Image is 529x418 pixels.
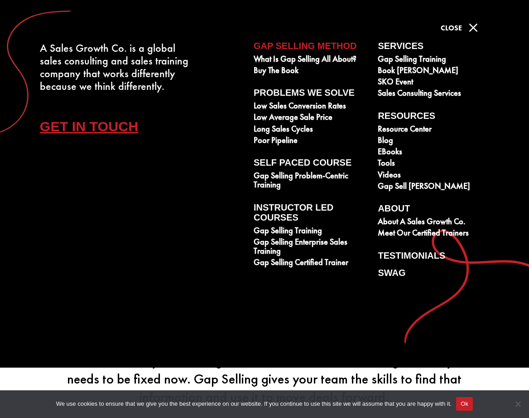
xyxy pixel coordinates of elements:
[456,397,473,411] button: Ok
[378,89,492,100] a: Sales Consulting Services
[254,88,368,101] a: Problems We Solve
[378,158,492,170] a: Tools
[254,157,368,171] a: Self Paced Course
[56,399,452,408] span: We use cookies to ensure that we give you the best experience on our website. If you continue to ...
[40,42,191,93] div: A Sales Growth Co. is a global sales consulting and sales training company that works differently...
[378,170,492,182] a: Videos
[378,54,492,66] a: Gap Selling Training
[254,171,368,192] a: Gap Selling Problem-Centric Training
[378,124,492,136] a: Resource Center
[378,136,492,147] a: Blog
[378,41,492,54] a: Services
[378,77,492,89] a: SKO Event
[40,111,152,143] a: Get In Touch
[254,237,368,258] a: Gap Selling Enterprise Sales Training
[254,202,368,226] a: Instructor Led Courses
[254,136,368,147] a: Poor Pipeline
[378,182,492,193] a: Gap Sell [PERSON_NAME]
[254,41,368,54] a: Gap Selling Method
[378,147,492,158] a: eBooks
[378,203,492,217] a: About
[441,23,462,33] span: Close
[464,19,482,37] span: M
[378,66,492,77] a: Book [PERSON_NAME]
[378,217,492,228] a: About A Sales Growth Co.
[513,399,522,408] span: No
[254,54,368,66] a: What is Gap Selling all about?
[378,268,492,281] a: Swag
[378,251,492,264] a: Testimonials
[254,113,368,124] a: Low Average Sale Price
[378,228,492,240] a: Meet our Certified Trainers
[254,124,368,136] a: Long Sales Cycles
[254,258,368,269] a: Gap Selling Certified Trainer
[378,111,492,124] a: Resources
[254,101,368,113] a: Low Sales Conversion Rates
[254,66,368,77] a: Buy The Book
[254,226,368,237] a: Gap Selling Training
